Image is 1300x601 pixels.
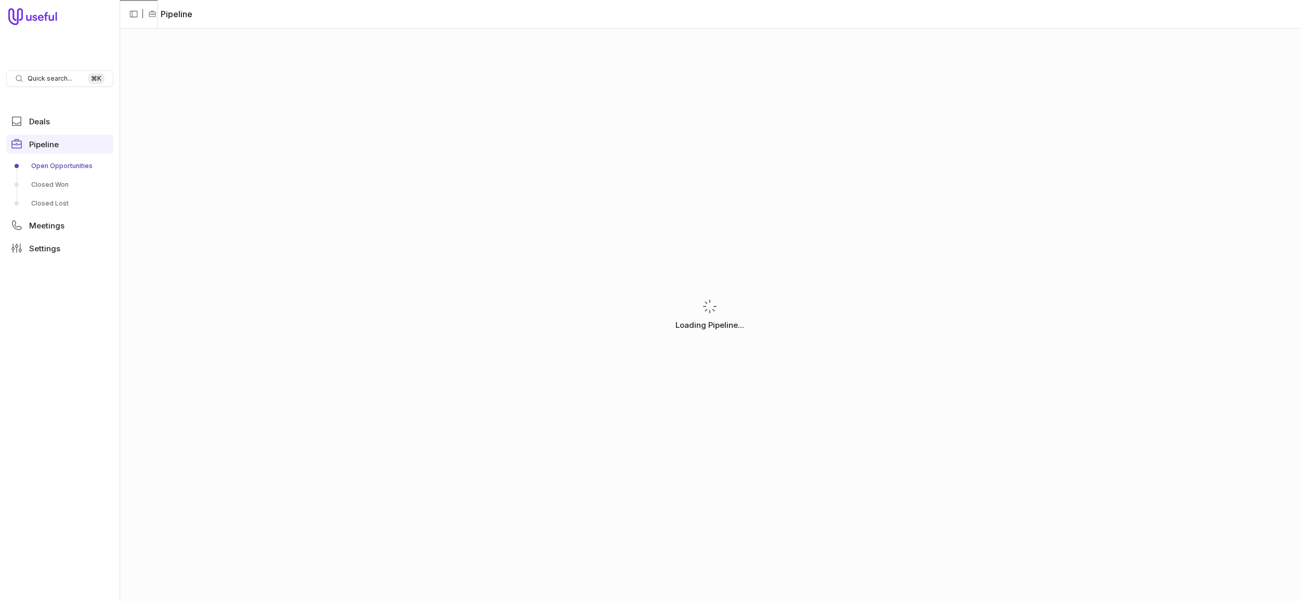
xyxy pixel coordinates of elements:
[6,216,113,235] a: Meetings
[148,8,192,20] li: Pipeline
[29,118,50,125] span: Deals
[126,6,141,22] button: Collapse sidebar
[6,158,113,174] a: Open Opportunities
[6,239,113,258] a: Settings
[29,245,60,252] span: Settings
[88,73,105,84] kbd: ⌘ K
[141,8,144,20] span: |
[6,112,113,131] a: Deals
[29,140,59,148] span: Pipeline
[29,222,64,229] span: Meetings
[6,195,113,212] a: Closed Lost
[6,158,113,212] div: Pipeline submenu
[28,74,72,83] span: Quick search...
[675,319,744,331] p: Loading Pipeline...
[6,135,113,154] a: Pipeline
[6,176,113,193] a: Closed Won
